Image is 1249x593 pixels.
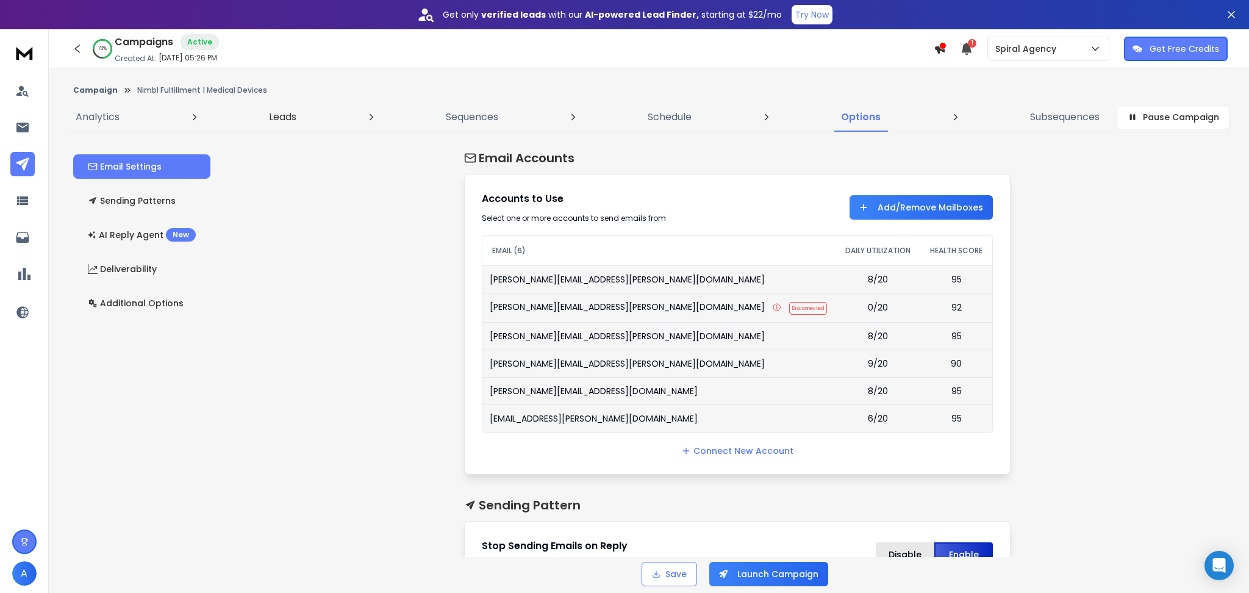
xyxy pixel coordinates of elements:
[115,35,173,49] h1: Campaigns
[464,149,1011,167] h1: Email Accounts
[12,41,37,64] img: logo
[681,445,793,457] a: Connect New Account
[1124,37,1228,61] button: Get Free Credits
[836,404,920,432] td: 6/20
[73,257,210,281] button: Deliverability
[642,562,697,586] button: Save
[438,102,506,132] a: Sequences
[920,265,992,293] td: 95
[836,322,920,350] td: 8/20
[443,9,782,21] p: Get only with our starting at $22/mo
[446,110,498,124] p: Sequences
[834,102,888,132] a: Options
[166,228,196,242] div: New
[995,43,1061,55] p: Spiral Agency
[73,291,210,315] button: Additional Options
[709,562,828,586] button: Launch Campaign
[648,110,692,124] p: Schedule
[836,293,920,322] td: 0/20
[490,330,765,342] p: [PERSON_NAME][EMAIL_ADDRESS][PERSON_NAME][DOMAIN_NAME]
[850,195,993,220] button: Add/Remove Mailboxes
[585,9,699,21] strong: AI-powered Lead Finder,
[481,9,546,21] strong: verified leads
[88,263,157,275] p: Deliverability
[73,223,210,247] button: AI Reply AgentNew
[920,293,992,322] td: 92
[88,228,196,242] p: AI Reply Agent
[789,302,827,315] span: Disconnected
[836,265,920,293] td: 8/20
[920,377,992,404] td: 95
[876,542,934,567] button: Disable
[12,561,37,586] button: A
[792,5,832,24] button: Try Now
[490,385,698,397] p: [PERSON_NAME][EMAIL_ADDRESS][DOMAIN_NAME]
[88,195,176,207] p: Sending Patterns
[73,85,118,95] button: Campaign
[920,350,992,377] td: 90
[482,236,835,265] th: EMAIL (6)
[490,273,765,286] p: [PERSON_NAME][EMAIL_ADDRESS][PERSON_NAME][DOMAIN_NAME]
[490,412,698,425] p: [EMAIL_ADDRESS][PERSON_NAME][DOMAIN_NAME]
[68,102,127,132] a: Analytics
[464,497,1011,514] h1: Sending Pattern
[968,39,976,48] span: 1
[159,53,217,63] p: [DATE] 05:26 PM
[1150,43,1219,55] p: Get Free Credits
[181,34,219,50] div: Active
[482,192,725,206] h1: Accounts to Use
[795,9,829,21] p: Try Now
[73,189,210,213] button: Sending Patterns
[836,377,920,404] td: 8/20
[836,236,920,265] th: DAILY UTILIZATION
[920,236,992,265] th: HEALTH SCORE
[482,214,725,223] div: Select one or more accounts to send emails from
[640,102,699,132] a: Schedule
[115,54,156,63] p: Created At:
[920,322,992,350] td: 95
[88,297,184,309] p: Additional Options
[490,301,765,315] p: [PERSON_NAME][EMAIL_ADDRESS][PERSON_NAME][DOMAIN_NAME]
[836,350,920,377] td: 9/20
[269,110,296,124] p: Leads
[137,85,267,95] p: Nimbl Fulfillment | Medical Devices
[920,404,992,432] td: 95
[1030,110,1100,124] p: Subsequences
[1023,102,1107,132] a: Subsequences
[262,102,304,132] a: Leads
[841,110,881,124] p: Options
[88,160,162,173] p: Email Settings
[73,154,210,179] button: Email Settings
[934,542,993,567] button: Enable
[1117,105,1229,129] button: Pause Campaign
[76,110,120,124] p: Analytics
[490,358,765,370] p: [PERSON_NAME][EMAIL_ADDRESS][PERSON_NAME][DOMAIN_NAME]
[98,45,107,52] p: 73 %
[482,539,725,553] h1: Stop Sending Emails on Reply
[1204,551,1234,580] div: Open Intercom Messenger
